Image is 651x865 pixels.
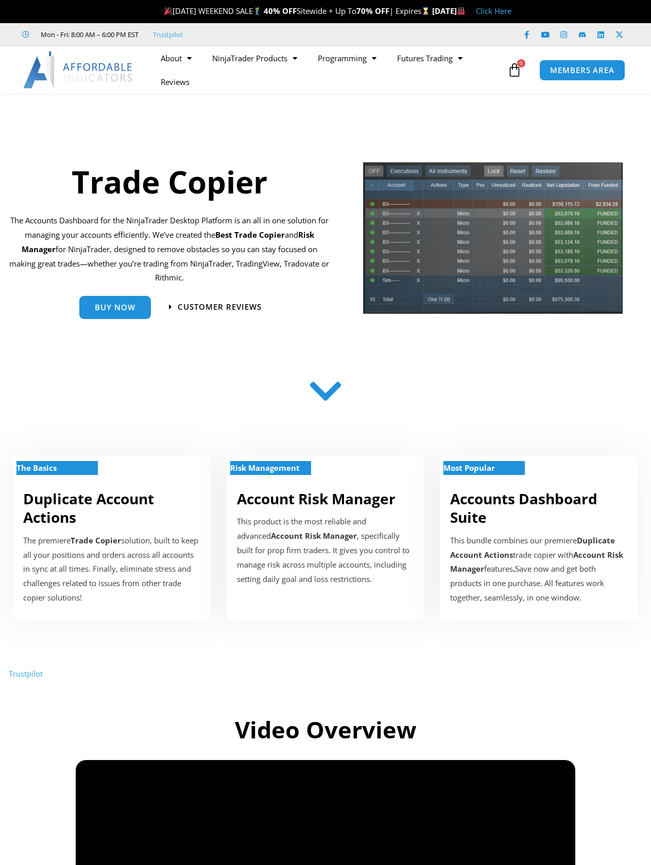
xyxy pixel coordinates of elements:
[271,531,357,541] strong: Account Risk Manager
[517,59,525,67] span: 0
[38,28,139,41] span: Mon - Fri: 8:00 AM – 6:00 PM EST
[9,668,43,679] a: Trustpilot
[450,489,597,527] a: Accounts Dashboard Suite
[476,6,511,16] a: Click Here
[237,489,396,508] a: Account Risk Manager
[450,535,615,560] b: Duplicate Account Actions
[95,304,135,311] span: Buy Now
[150,46,505,94] nav: Menu
[22,230,314,254] strong: Risk Manager
[150,46,202,70] a: About
[457,7,465,15] img: 🏭
[264,6,297,16] strong: 40% OFF
[450,534,628,605] div: This bundle combines our premiere trade copier with features Save now and get both products in on...
[253,7,261,15] img: 🏌️‍♂️
[492,55,537,85] a: 0
[513,563,515,574] b: .
[550,66,614,74] span: MEMBERS AREA
[202,46,307,70] a: NinjaTrader Products
[162,6,432,16] span: [DATE] WEEKEND SALE Sitewide + Up To | Expires
[432,6,466,16] strong: [DATE]
[178,303,262,311] span: Customer Reviews
[230,463,300,473] strong: Risk Management
[37,715,614,745] h2: Video Overview
[153,28,183,41] a: Trustpilot
[164,7,172,15] img: 🎉
[362,161,624,321] img: tradecopier | Affordable Indicators – NinjaTrader
[215,230,285,240] b: Best Trade Copier
[8,214,331,285] p: The Accounts Dashboard for the NinjaTrader Desktop Platform is an all in one solution for managin...
[422,7,430,15] img: ⌛
[23,489,154,527] a: Duplicate Account Actions
[16,463,57,473] strong: The Basics
[71,535,121,545] strong: Trade Copier
[23,534,201,605] p: The premiere solution, built to keep all your positions and orders across all accounts in sync at...
[150,70,200,94] a: Reviews
[387,46,473,70] a: Futures Trading
[356,6,389,16] strong: 70% OFF
[8,160,331,203] h1: Trade Copier
[443,463,495,473] strong: Most Popular
[79,296,151,319] a: Buy Now
[237,515,415,586] p: This product is the most reliable and advanced , specifically built for prop firm traders. It giv...
[169,303,262,311] a: Customer Reviews
[23,51,134,89] img: LogoAI | Affordable Indicators – NinjaTrader
[539,60,625,81] a: MEMBERS AREA
[307,46,387,70] a: Programming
